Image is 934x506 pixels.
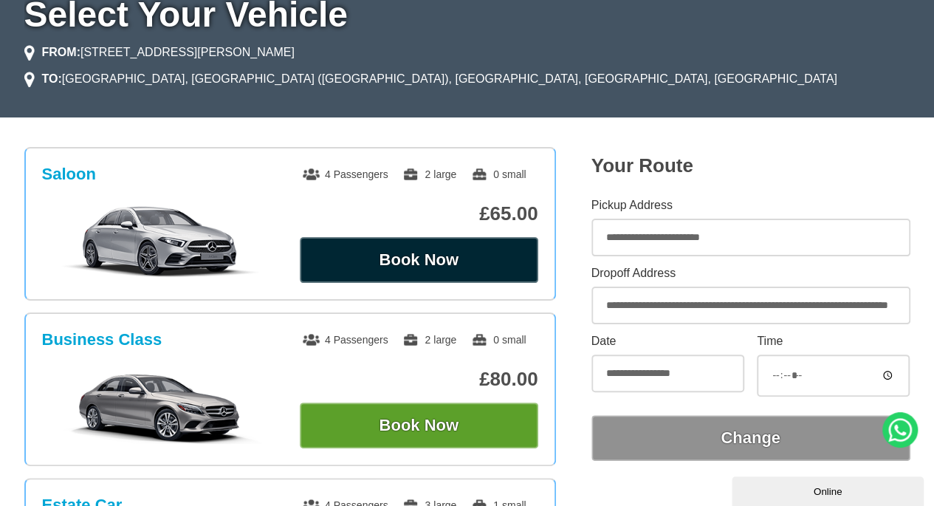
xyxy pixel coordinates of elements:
button: Book Now [300,403,538,448]
span: 2 large [402,168,456,180]
img: Business Class [49,370,272,444]
span: 2 large [402,334,456,346]
span: 0 small [471,334,526,346]
button: Book Now [300,237,538,283]
h3: Business Class [42,330,162,349]
label: Pickup Address [591,199,910,211]
span: 4 Passengers [303,334,388,346]
span: 4 Passengers [303,168,388,180]
strong: TO: [42,72,62,85]
iframe: chat widget [732,473,927,506]
li: [STREET_ADDRESS][PERSON_NAME] [24,44,295,61]
label: Time [757,335,910,347]
h2: Your Route [591,154,910,177]
h3: Saloon [42,165,96,184]
strong: FROM: [42,46,80,58]
label: Dropoff Address [591,267,910,279]
img: Saloon [49,205,272,278]
label: Date [591,335,744,347]
p: £65.00 [300,202,538,225]
li: [GEOGRAPHIC_DATA], [GEOGRAPHIC_DATA] ([GEOGRAPHIC_DATA]), [GEOGRAPHIC_DATA], [GEOGRAPHIC_DATA], [... [24,70,837,88]
p: £80.00 [300,368,538,391]
button: Change [591,415,910,461]
span: 0 small [471,168,526,180]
